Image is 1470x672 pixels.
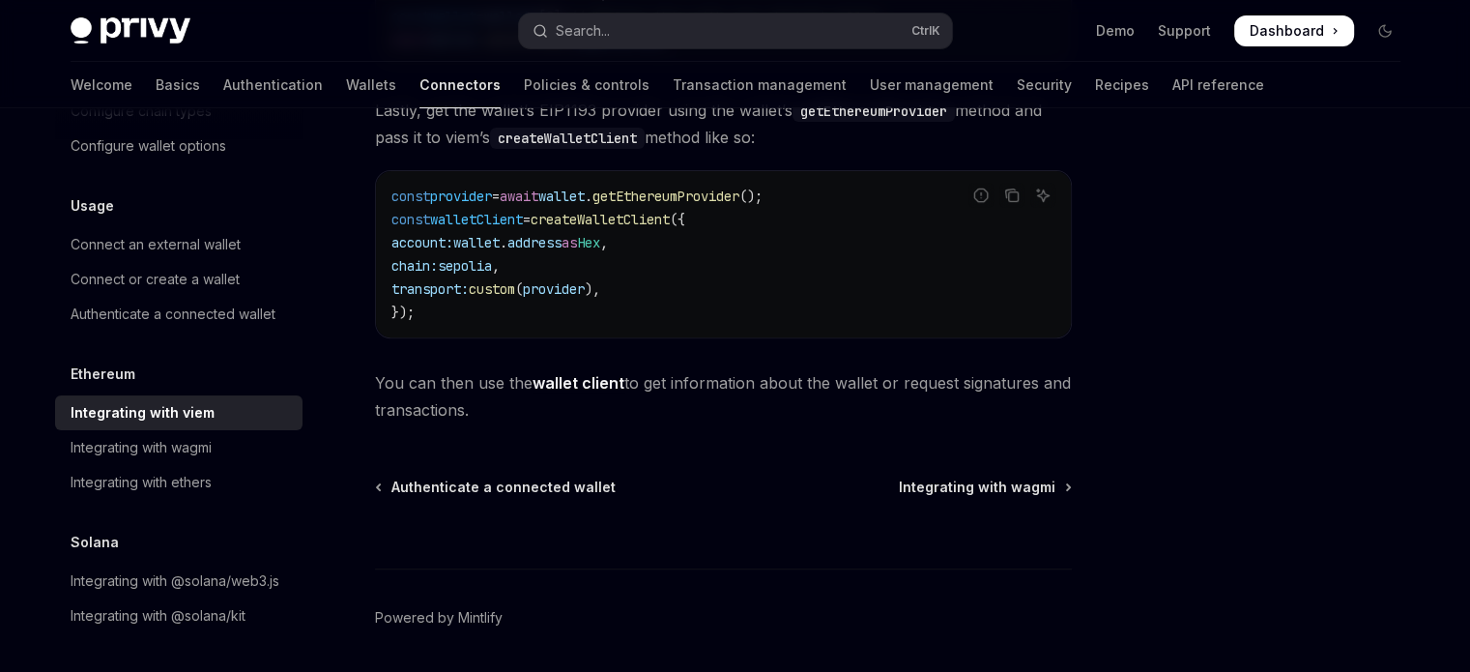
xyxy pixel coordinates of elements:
a: Integrating with @solana/web3.js [55,564,303,599]
span: getEthereumProvider [592,188,739,205]
a: Authenticate a connected wallet [377,478,616,497]
div: Configure wallet options [71,134,226,158]
span: Dashboard [1250,21,1324,41]
div: Integrating with ethers [71,471,212,494]
span: , [492,257,500,275]
a: User management [870,62,994,108]
span: . [585,188,592,205]
div: Integrating with wagmi [71,436,212,459]
a: Authentication [223,62,323,108]
span: custom [469,280,515,298]
a: Connectors [419,62,501,108]
span: transport: [391,280,469,298]
div: Authenticate a connected wallet [71,303,275,326]
a: Demo [1096,21,1135,41]
span: ({ [670,211,685,228]
h5: Solana [71,531,119,554]
span: Ctrl K [911,23,940,39]
div: Integrating with @solana/web3.js [71,570,279,593]
span: provider [430,188,492,205]
div: Integrating with @solana/kit [71,604,245,628]
a: Connect an external wallet [55,227,303,262]
span: wallet [538,188,585,205]
div: Search... [556,19,610,43]
span: provider [523,280,585,298]
code: getEthereumProvider [793,101,955,122]
a: Connect or create a wallet [55,262,303,297]
div: Connect an external wallet [71,233,241,256]
span: wallet [453,234,500,251]
a: Configure wallet options [55,129,303,163]
a: Basics [156,62,200,108]
a: wallet client [533,373,624,394]
button: Open search [519,14,952,48]
span: sepolia [438,257,492,275]
span: createWalletClient [531,211,670,228]
span: await [500,188,538,205]
h5: Ethereum [71,363,135,386]
span: }); [391,304,415,321]
a: Wallets [346,62,396,108]
h5: Usage [71,194,114,218]
span: chain: [391,257,438,275]
img: dark logo [71,17,190,44]
span: ), [585,280,600,298]
a: Transaction management [673,62,847,108]
a: Integrating with @solana/kit [55,599,303,633]
a: Dashboard [1234,15,1354,46]
button: Toggle dark mode [1369,15,1400,46]
span: = [523,211,531,228]
a: Integrating with ethers [55,465,303,500]
button: Ask AI [1030,183,1055,208]
div: Integrating with viem [71,401,215,424]
span: You can then use the to get information about the wallet or request signatures and transactions. [375,369,1072,424]
a: Security [1017,62,1072,108]
a: Policies & controls [524,62,649,108]
button: Report incorrect code [968,183,994,208]
a: API reference [1172,62,1264,108]
span: (); [739,188,763,205]
span: const [391,211,430,228]
span: Authenticate a connected wallet [391,478,616,497]
button: Copy the contents from the code block [999,183,1024,208]
a: Recipes [1095,62,1149,108]
span: const [391,188,430,205]
strong: wallet client [533,373,624,393]
a: Support [1158,21,1211,41]
a: Authenticate a connected wallet [55,297,303,332]
span: ( [515,280,523,298]
code: createWalletClient [490,128,645,149]
span: = [492,188,500,205]
a: Powered by Mintlify [375,608,503,628]
span: . [500,234,507,251]
span: , [600,234,608,251]
a: Integrating with wagmi [55,430,303,465]
span: Lastly, get the wallet’s EIP1193 provider using the wallet’s method and pass it to viem’s method ... [375,97,1072,151]
span: address [507,234,562,251]
span: Integrating with wagmi [899,478,1055,497]
span: account: [391,234,453,251]
div: Connect or create a wallet [71,268,240,291]
span: as [562,234,577,251]
a: Welcome [71,62,132,108]
a: Integrating with viem [55,395,303,430]
a: Integrating with wagmi [899,478,1070,497]
span: Hex [577,234,600,251]
span: walletClient [430,211,523,228]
